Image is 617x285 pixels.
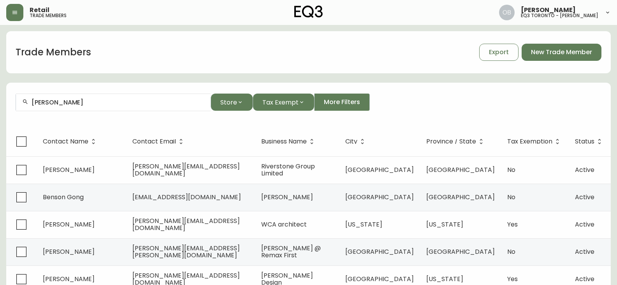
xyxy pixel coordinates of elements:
span: [GEOGRAPHIC_DATA] [345,165,414,174]
span: [GEOGRAPHIC_DATA] [426,193,495,202]
span: Active [575,220,594,229]
span: No [507,247,515,256]
span: [GEOGRAPHIC_DATA] [426,247,495,256]
span: Tax Exempt [262,97,299,107]
span: [US_STATE] [345,220,382,229]
img: logo [294,5,323,18]
span: [PERSON_NAME] [43,274,95,283]
span: Business Name [261,139,307,144]
span: [GEOGRAPHIC_DATA] [345,193,414,202]
span: Active [575,193,594,202]
span: [GEOGRAPHIC_DATA] [345,247,414,256]
input: Search [32,99,204,106]
span: WCA architect [261,220,307,229]
span: No [507,193,515,202]
h5: trade members [30,13,67,18]
span: [EMAIL_ADDRESS][DOMAIN_NAME] [132,193,241,202]
span: Active [575,247,594,256]
span: [PERSON_NAME] [43,165,95,174]
span: Province / State [426,139,476,144]
span: Contact Email [132,139,176,144]
span: Export [489,48,509,57]
span: No [507,165,515,174]
button: Export [479,44,519,61]
span: Active [575,274,594,283]
span: More Filters [324,98,360,106]
span: Yes [507,274,518,283]
span: [US_STATE] [426,220,463,229]
span: Contact Name [43,139,88,144]
span: [GEOGRAPHIC_DATA] [426,165,495,174]
img: 8e0065c524da89c5c924d5ed86cfe468 [499,5,515,20]
span: Contact Name [43,138,98,145]
span: Tax Exemption [507,139,552,144]
span: [GEOGRAPHIC_DATA] [345,274,414,283]
span: City [345,139,357,144]
button: Tax Exempt [253,94,314,111]
span: Contact Email [132,138,186,145]
span: Tax Exemption [507,138,563,145]
span: [PERSON_NAME] [43,220,95,229]
span: [PERSON_NAME][EMAIL_ADDRESS][PERSON_NAME][DOMAIN_NAME] [132,244,240,260]
span: [PERSON_NAME] @ Remax First [261,244,321,260]
span: City [345,138,367,145]
span: Yes [507,220,518,229]
span: New Trade Member [531,48,592,57]
span: Status [575,138,605,145]
button: New Trade Member [522,44,601,61]
span: Active [575,165,594,174]
span: Retail [30,7,49,13]
span: [PERSON_NAME] [521,7,576,13]
span: Benson Gong [43,193,84,202]
span: Province / State [426,138,486,145]
span: [US_STATE] [426,274,463,283]
span: [PERSON_NAME][EMAIL_ADDRESS][DOMAIN_NAME] [132,216,240,232]
h5: eq3 toronto - [PERSON_NAME] [521,13,598,18]
span: [PERSON_NAME][EMAIL_ADDRESS][DOMAIN_NAME] [132,162,240,178]
span: Business Name [261,138,317,145]
span: Riverstone Group Limited [261,162,315,178]
span: Status [575,139,594,144]
span: Store [220,97,237,107]
button: More Filters [314,94,370,111]
h1: Trade Members [16,46,91,59]
button: Store [211,94,253,111]
span: [PERSON_NAME] [261,193,313,202]
span: [PERSON_NAME] [43,247,95,256]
